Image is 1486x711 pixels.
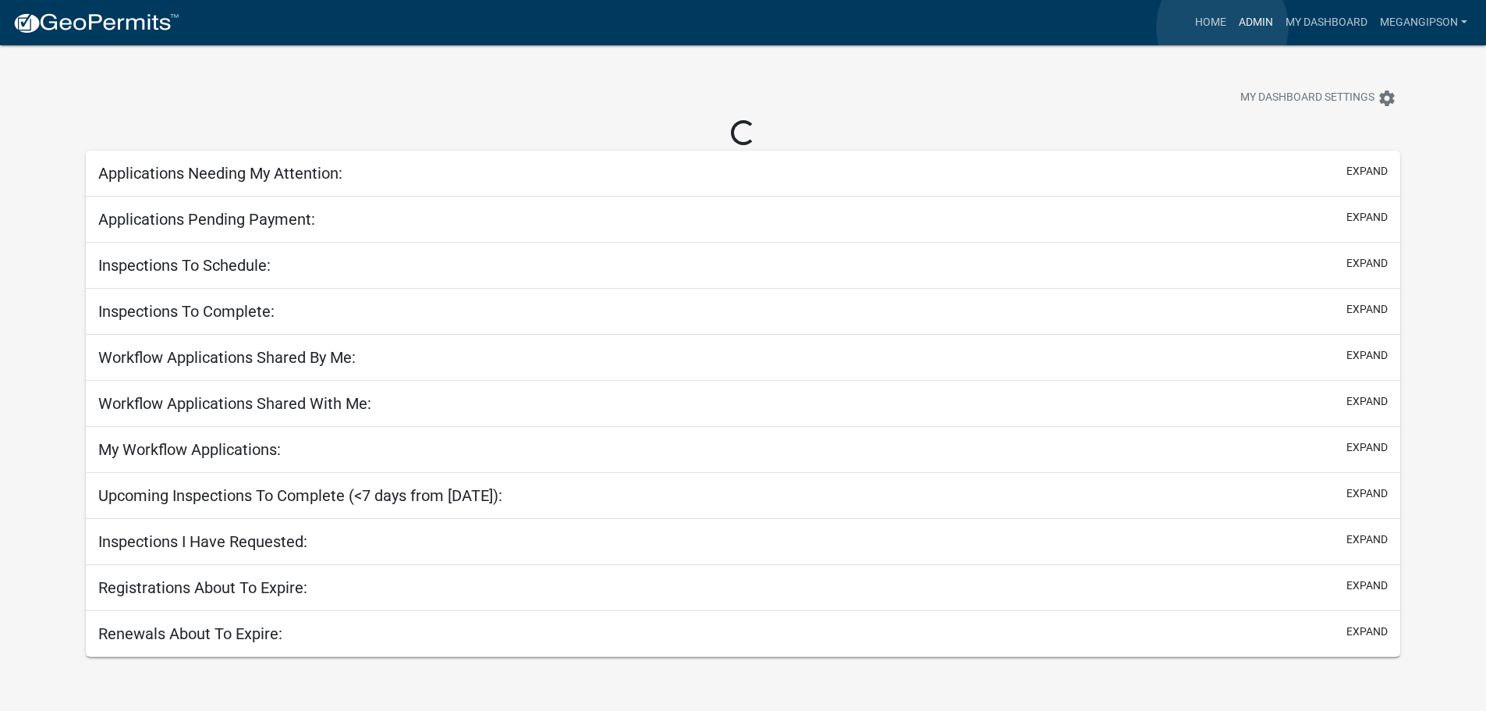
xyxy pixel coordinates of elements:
[1346,624,1388,640] button: expand
[1346,209,1388,226] button: expand
[1346,485,1388,502] button: expand
[1374,8,1474,37] a: megangipson
[98,532,307,551] h5: Inspections I Have Requested:
[98,578,307,597] h5: Registrations About To Expire:
[1346,393,1388,410] button: expand
[98,164,342,183] h5: Applications Needing My Attention:
[98,486,502,505] h5: Upcoming Inspections To Complete (<7 days from [DATE]):
[1346,531,1388,548] button: expand
[1346,439,1388,456] button: expand
[98,440,281,459] h5: My Workflow Applications:
[1378,89,1396,108] i: settings
[1279,8,1374,37] a: My Dashboard
[1346,301,1388,318] button: expand
[98,348,356,367] h5: Workflow Applications Shared By Me:
[1232,8,1279,37] a: Admin
[1228,83,1409,113] button: My Dashboard Settingssettings
[98,302,275,321] h5: Inspections To Complete:
[1189,8,1232,37] a: Home
[98,256,271,275] h5: Inspections To Schedule:
[1346,163,1388,180] button: expand
[1346,347,1388,364] button: expand
[1240,89,1374,108] span: My Dashboard Settings
[1346,578,1388,594] button: expand
[98,210,315,229] h5: Applications Pending Payment:
[1346,255,1388,272] button: expand
[98,624,282,643] h5: Renewals About To Expire:
[98,394,371,413] h5: Workflow Applications Shared With Me:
